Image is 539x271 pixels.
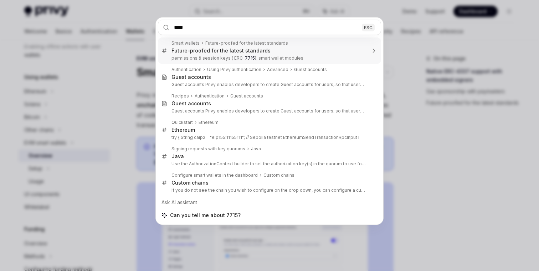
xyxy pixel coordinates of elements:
p: Guest accounts Privy enables developers to create Guest accounts for users, so that users can immedi [171,108,366,114]
div: Custom chains [263,172,294,178]
b: 7715 [245,55,255,61]
div: Ethereum [171,127,195,133]
div: Future-proofed for the latest standards [171,47,271,54]
div: Guest accounts [171,100,211,107]
div: Ethereum [199,120,219,125]
div: Guest accounts [171,74,211,80]
p: permissions & session keys ( ERC- ), smart wallet modules [171,55,366,61]
div: Recipes [171,93,189,99]
div: Ask AI assistant [158,196,381,209]
div: Java [251,146,261,152]
div: ESC [362,24,375,31]
div: Guest accounts [230,93,263,99]
div: Future-proofed for the latest standards [205,40,288,46]
div: Smart wallets [171,40,200,46]
div: Signing requests with key quorums [171,146,245,152]
p: Guest accounts Privy enables developers to create Guest accounts for users, so that users can immedi [171,82,366,87]
p: try { String caip2 = "eip155:11155111"; // Sepolia testnet EthereumSendTransactionRpcInputT [171,135,366,140]
div: Quickstart [171,120,193,125]
div: Configure smart wallets in the dashboard [171,172,258,178]
div: Advanced [267,67,288,72]
div: Custom chains [171,180,209,186]
div: Java [171,153,184,160]
div: Authentication [171,67,201,72]
p: If you do not see the chain you wish to configure on the drop down, you can configure a custom chain [171,187,366,193]
span: Can you tell me about 7715? [170,212,241,219]
div: Using Privy authentication [207,67,261,72]
div: Guest accounts [294,67,327,72]
div: Authentication [195,93,225,99]
p: Use the AuthorizationContext builder to set the authorization key(s) in the quorum to use for sig [171,161,366,167]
